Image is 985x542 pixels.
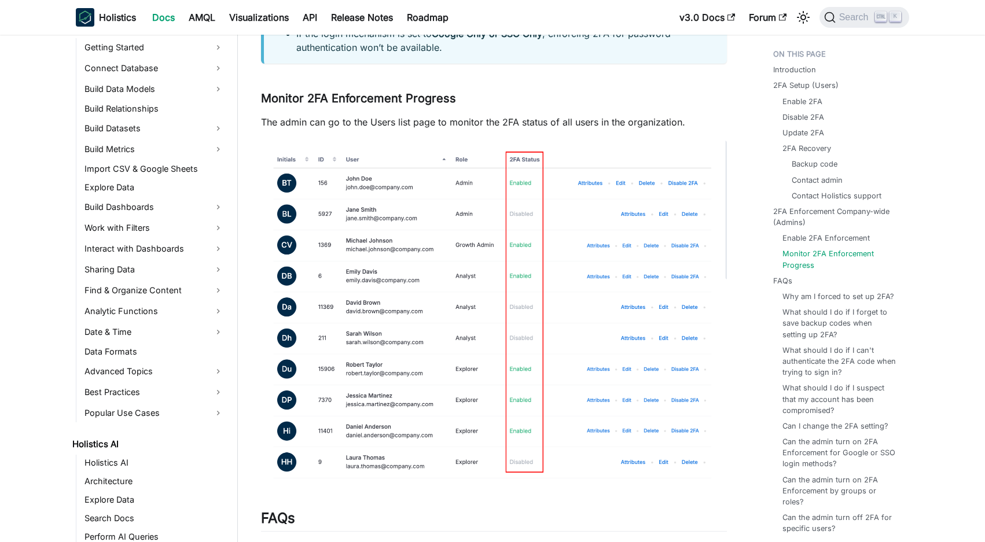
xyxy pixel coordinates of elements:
[81,219,227,237] a: Work with Filters
[782,112,824,123] a: Disable 2FA
[782,345,898,378] a: What should I do if I can't authenticate the 2FA code when trying to sign in?
[782,421,888,432] a: Can I change the 2FA setting?
[782,127,824,138] a: Update 2FA
[792,190,881,201] a: Contact Holistics support
[742,8,793,27] a: Forum
[400,8,455,27] a: Roadmap
[782,512,898,534] a: Can the admin turn off 2FA for specific users?
[81,344,227,360] a: Data Formats
[81,473,227,489] a: Architecture
[81,161,227,177] a: Import CSV & Google Sheets
[773,64,816,75] a: Introduction
[182,8,222,27] a: AMQL
[81,239,227,258] a: Interact with Dashboards
[99,10,136,24] b: Holistics
[819,7,909,28] button: Search (Ctrl+K)
[782,248,898,270] a: Monitor 2FA Enforcement Progress
[794,8,813,27] button: Switch between dark and light mode (currently light mode)
[782,474,898,508] a: Can the admin turn on 2FA Enforcement by groups or roles?
[69,436,227,452] a: Holistics AI
[782,291,894,302] a: Why am I forced to set up 2FA?
[792,158,837,169] a: Backup code
[261,115,727,129] p: The admin can go to the Users list page to monitor the 2FA status of all users in the organization.
[672,8,742,27] a: v3.0 Docs
[792,175,843,186] a: Contact admin
[890,12,901,22] kbd: K
[145,8,182,27] a: Docs
[76,8,94,27] img: Holistics
[81,119,227,138] a: Build Datasets
[296,8,324,27] a: API
[81,101,227,117] a: Build Relationships
[81,510,227,526] a: Search Docs
[81,281,227,300] a: Find & Organize Content
[296,27,713,54] li: If the login mechanism is set to , enforcing 2FA for password authentication won’t be available.
[782,307,898,340] a: What should I do if I forget to save backup codes when setting up 2FA?
[782,233,870,244] a: Enable 2FA Enforcement
[76,8,136,27] a: HolisticsHolistics
[81,492,227,508] a: Explore Data
[782,96,822,107] a: Enable 2FA
[81,302,227,320] a: Analytic Functions
[81,38,227,57] a: Getting Started
[782,436,898,470] a: Can the admin turn on 2FA Enforcement for Google or SSO login methods?
[81,260,227,279] a: Sharing Data
[81,323,227,341] a: Date & Time
[432,28,542,39] strong: Google Only or SSO Only
[222,8,296,27] a: Visualizations
[773,275,792,286] a: FAQs
[81,179,227,196] a: Explore Data
[836,12,876,23] span: Search
[261,510,727,532] h2: FAQs
[773,206,902,228] a: 2FA Enforcement Company-wide (Admins)
[81,59,227,78] a: Connect Database
[782,382,898,416] a: What should I do if I suspect that my account has been compromised?
[81,140,227,158] a: Build Metrics
[81,198,227,216] a: Build Dashboards
[64,35,238,542] nav: Docs sidebar
[81,455,227,471] a: Holistics AI
[773,80,839,91] a: 2FA Setup (Users)
[782,143,831,154] a: 2FA Recovery
[324,8,400,27] a: Release Notes
[261,141,727,478] img: Monitor 2FA progress
[81,362,227,381] a: Advanced Topics
[81,80,227,98] a: Build Data Models
[81,404,227,422] a: Popular Use Cases
[261,91,727,106] h3: Monitor 2FA Enforcement Progress
[81,383,227,401] a: Best Practices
